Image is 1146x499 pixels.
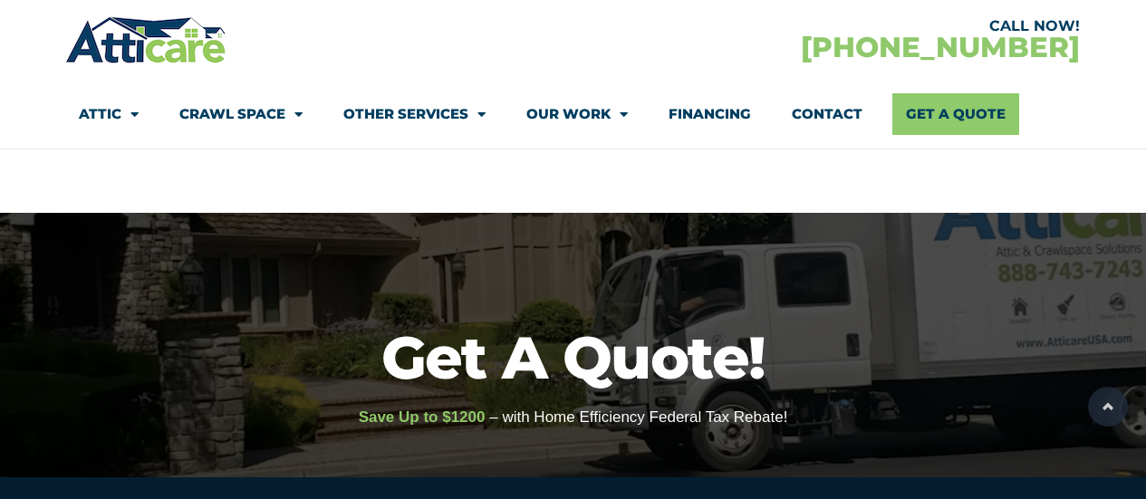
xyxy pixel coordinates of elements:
[9,328,1137,387] h1: Get A Quote!
[359,408,486,426] span: Save Up to $1200
[526,93,628,135] a: Our Work
[892,93,1019,135] a: Get A Quote
[573,19,1080,34] div: CALL NOW!
[179,93,303,135] a: Crawl Space
[79,93,139,135] a: Attic
[489,408,787,426] span: – with Home Efficiency Federal Tax Rebate!
[792,93,862,135] a: Contact
[669,93,751,135] a: Financing
[343,93,486,135] a: Other Services
[79,93,1066,135] nav: Menu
